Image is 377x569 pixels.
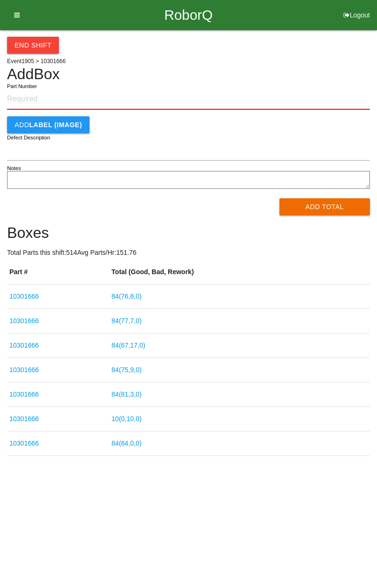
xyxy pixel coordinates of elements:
a: 84(77,7,0) [112,317,142,325]
a: 10301666 [9,366,39,374]
label: Part Number [7,82,37,90]
button: AddLABEL (IMAGE) [7,116,90,133]
a: 10301666 [9,415,39,423]
a: 84(81,3,0) [112,390,142,398]
label: Notes [7,164,21,172]
label: Defect Description [7,134,50,142]
th: Part # [7,260,109,284]
a: 84(75,9,0) [112,366,142,374]
a: 10301666 [9,390,39,398]
p: Total Parts this shift: 514 Avg Parts/Hr: 151.76 [7,248,370,258]
h4: Boxes [7,225,370,241]
a: 84(67,17,0) [112,341,146,349]
a: 10301666 [9,439,39,447]
b: LABEL (IMAGE) [29,121,82,129]
a: 10301666 [9,341,39,349]
span: Event 1905 > 10301666 [7,58,66,65]
a: 84(76,8,0) [112,293,142,300]
h4: Add Box [7,66,370,82]
a: 10(0,10,0) [112,415,142,423]
button: Add Total [279,198,370,215]
a: 10301666 [9,317,39,325]
button: End Shift [7,37,59,54]
a: 84(84,0,0) [112,439,142,447]
a: 10301666 [9,293,39,300]
input: Required [7,89,370,110]
th: Total (Good, Bad, Rework) [109,260,370,284]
